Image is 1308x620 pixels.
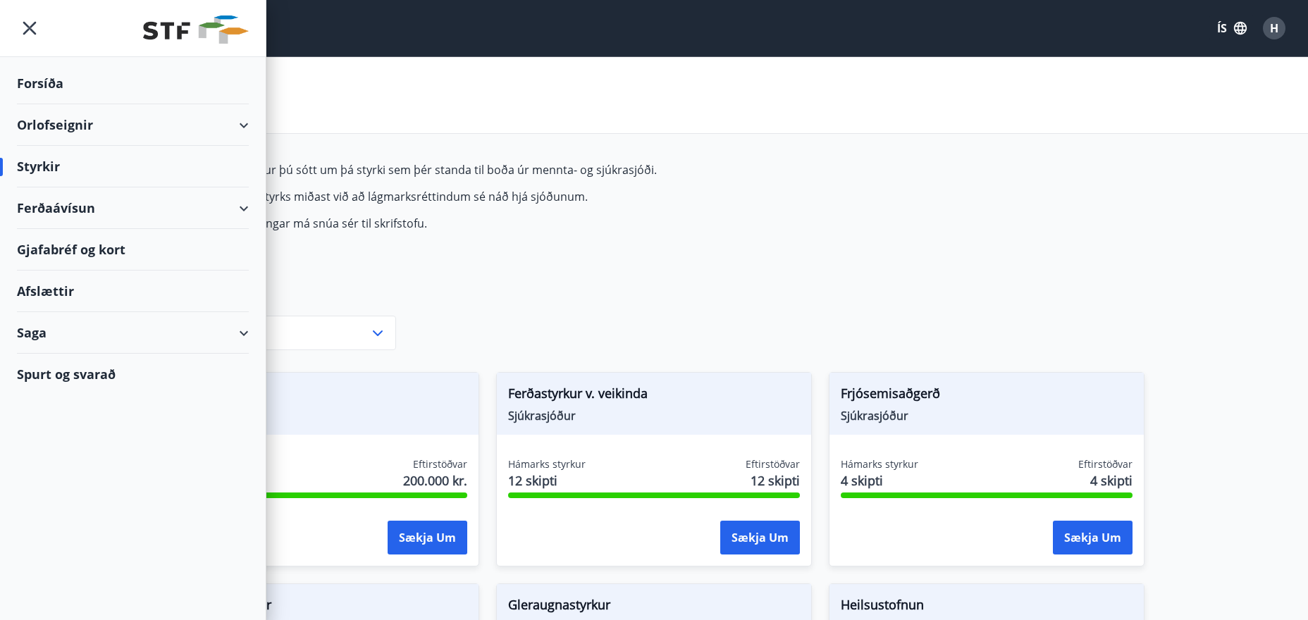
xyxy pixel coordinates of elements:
[508,457,586,471] span: Hámarks styrkur
[841,384,1133,408] span: Frjósemisaðgerð
[175,408,467,423] span: Sjúkrasjóður
[163,162,829,178] p: Hér fyrir neðan getur þú sótt um þá styrki sem þér standa til boða úr mennta- og sjúkrasjóði.
[163,216,829,231] p: Fyrir frekari upplýsingar má snúa sér til skrifstofu.
[175,384,467,408] span: Augnaðgerð
[1270,20,1278,36] span: H
[413,457,467,471] span: Eftirstöðvar
[17,187,249,229] div: Ferðaávísun
[17,104,249,146] div: Orlofseignir
[17,271,249,312] div: Afslættir
[17,63,249,104] div: Forsíða
[17,312,249,354] div: Saga
[751,471,800,490] span: 12 skipti
[720,521,800,554] button: Sækja um
[841,408,1133,423] span: Sjúkrasjóður
[841,595,1133,619] span: Heilsustofnun
[17,354,249,395] div: Spurt og svarað
[163,189,829,204] p: Hámarksupphæð styrks miðast við að lágmarksréttindum sé náð hjá sjóðunum.
[1257,11,1291,45] button: H
[163,299,396,313] label: Flokkur
[17,15,42,41] button: menu
[388,521,467,554] button: Sækja um
[508,384,800,408] span: Ferðastyrkur v. veikinda
[1078,457,1133,471] span: Eftirstöðvar
[1209,15,1254,41] button: ÍS
[1053,521,1133,554] button: Sækja um
[508,595,800,619] span: Gleraugnastyrkur
[1090,471,1133,490] span: 4 skipti
[17,229,249,271] div: Gjafabréf og kort
[403,471,467,490] span: 200.000 kr.
[17,146,249,187] div: Styrkir
[841,457,918,471] span: Hámarks styrkur
[175,595,467,619] span: Fæðingarstyrkur
[508,471,586,490] span: 12 skipti
[508,408,800,423] span: Sjúkrasjóður
[746,457,800,471] span: Eftirstöðvar
[841,471,918,490] span: 4 skipti
[143,15,249,44] img: union_logo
